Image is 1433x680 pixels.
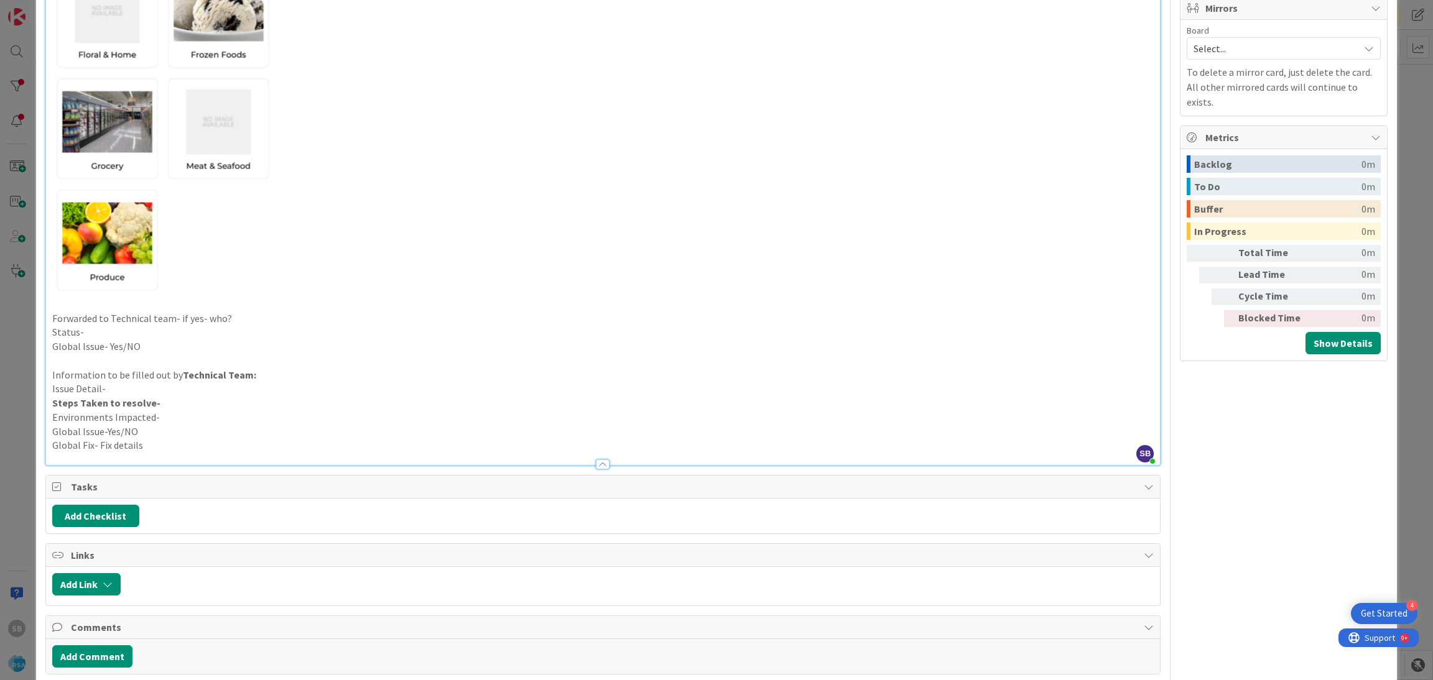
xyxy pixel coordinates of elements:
[63,5,69,15] div: 9+
[52,339,1154,354] p: Global Issue- Yes/NO
[26,2,57,17] span: Support
[71,620,1138,635] span: Comments
[1361,178,1375,195] div: 0m
[52,438,1154,453] p: Global Fix- Fix details
[1238,267,1307,283] div: Lead Time
[52,382,1154,396] p: Issue Detail-
[1361,223,1375,240] div: 0m
[1194,200,1361,218] div: Buffer
[1187,65,1381,109] p: To delete a mirror card, just delete the card. All other mirrored cards will continue to exists.
[52,311,1154,326] p: Forwarded to Technical team- if yes- who?
[1312,310,1375,327] div: 0m
[52,368,1154,382] p: Information to be filled out by
[1305,332,1381,354] button: Show Details
[1312,288,1375,305] div: 0m
[1406,600,1417,611] div: 4
[1238,310,1307,327] div: Blocked Time
[52,645,132,668] button: Add Comment
[1312,245,1375,262] div: 0m
[1361,200,1375,218] div: 0m
[52,573,121,595] button: Add Link
[52,410,1154,425] p: Environments Impacted-
[1205,1,1365,16] span: Mirrors
[1194,178,1361,195] div: To Do
[71,479,1138,494] span: Tasks
[1194,155,1361,173] div: Backlog
[1205,130,1365,145] span: Metrics
[52,425,1154,439] p: Global Issue-Yes/NO
[1361,155,1375,173] div: 0m
[52,325,1154,339] p: Status-
[1136,445,1154,462] span: SB
[1194,223,1361,240] div: In Progress
[1351,603,1417,624] div: Open Get Started checklist, remaining modules: 4
[52,505,139,527] button: Add Checklist
[52,397,160,409] strong: Steps Taken to resolve-
[1238,245,1307,262] div: Total Time
[183,369,256,381] strong: Technical Team:
[1238,288,1307,305] div: Cycle Time
[71,548,1138,563] span: Links
[1312,267,1375,283] div: 0m
[1187,26,1209,35] span: Board
[1361,607,1407,620] div: Get Started
[1194,40,1353,57] span: Select...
